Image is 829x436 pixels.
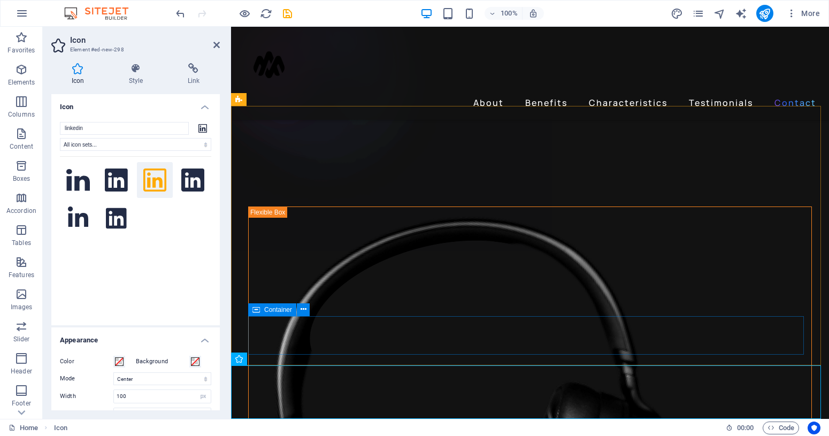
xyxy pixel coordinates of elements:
[175,162,211,198] button: Ion Social Linkedin (Ionicons)
[281,7,294,20] button: save
[51,327,220,347] h4: Appearance
[726,422,754,434] h6: Session time
[54,422,67,434] nav: breadcrumb
[756,5,773,22] button: publish
[62,7,142,20] img: Editor Logo
[692,7,705,20] button: pages
[501,7,518,20] h6: 100%
[9,271,34,279] p: Features
[60,162,96,198] button: Brand Linkedin (IcoFont)
[60,372,113,385] label: Mode
[98,200,135,236] button: Linkedin (FontAwesome Brands)
[763,422,799,434] button: Code
[60,122,189,135] input: Search icons (square, star half, etc.)
[60,355,113,368] label: Color
[713,7,726,20] i: Navigator
[259,7,272,20] button: reload
[808,422,820,434] button: Usercentrics
[281,7,294,20] i: Save (Ctrl+S)
[13,335,30,343] p: Slider
[174,7,187,20] button: undo
[7,46,35,55] p: Favorites
[54,422,67,434] span: Click to select. Double-click to edit
[713,7,726,20] button: navigator
[51,94,220,113] h4: Icon
[8,78,35,87] p: Elements
[60,200,96,236] button: Linkedin In (FontAwesome Brands)
[6,206,36,215] p: Accordion
[109,63,167,86] h4: Style
[671,7,684,20] button: design
[264,307,292,313] span: Container
[238,7,251,20] button: Click here to leave preview mode and continue editing
[9,422,38,434] a: Click to cancel selection. Double-click to open Pages
[8,110,35,119] p: Columns
[51,63,109,86] h4: Icon
[60,393,113,399] label: Width
[12,239,31,247] p: Tables
[758,7,771,20] i: Publish
[174,7,187,20] i: Undo: Move elements (Ctrl+Z)
[70,35,220,45] h2: Icon
[167,63,220,86] h4: Link
[11,367,32,376] p: Header
[671,7,683,20] i: Design (Ctrl+Alt+Y)
[735,7,748,20] button: text_generator
[735,7,747,20] i: AI Writer
[194,122,211,135] div: Ion Social Linkedin Outline (Ionicons)
[485,7,523,20] button: 100%
[137,162,173,198] button: Ion Social Linkedin Outline (Ionicons)
[786,8,820,19] span: More
[744,424,746,432] span: :
[136,355,189,368] label: Background
[692,7,704,20] i: Pages (Ctrl+Alt+S)
[70,45,198,55] h3: Element #ed-new-298
[12,399,31,408] p: Footer
[782,5,824,22] button: More
[767,422,794,434] span: Code
[528,9,538,18] i: On resize automatically adjust zoom level to fit chosen device.
[10,142,33,151] p: Content
[11,303,33,311] p: Images
[13,174,30,183] p: Boxes
[98,162,135,198] button: Social Linkedin (IcoFont)
[737,422,754,434] span: 00 00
